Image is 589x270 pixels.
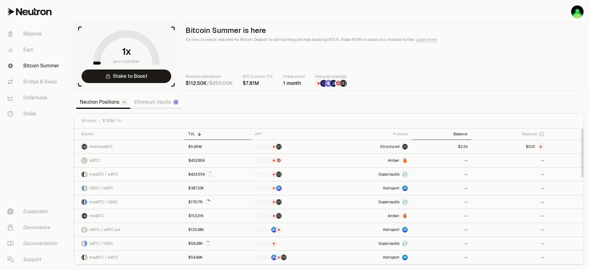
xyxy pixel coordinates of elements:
div: TVL [188,132,248,137]
a: Bridge & Swap [2,74,66,90]
img: wBTC Logo [85,185,87,191]
img: USDC Logo [85,199,87,205]
img: maxBTC Logo [82,199,84,205]
div: $54.99K [188,255,203,260]
span: Astroport [383,255,399,260]
a: -- [471,237,548,250]
a: Astroport [334,181,412,195]
a: NTRNMars Fragments [251,154,334,167]
img: Mars Fragments [335,80,342,87]
img: EtherFi Points [320,80,327,87]
a: Stake to Boost [82,69,171,83]
span: $7.97M TVL [102,118,122,123]
a: Balance [2,26,66,42]
span: Structured [380,144,399,149]
a: $54.99K [185,251,251,264]
a: maxBTC LogoHold maxBTC [74,140,185,153]
a: -- [412,154,471,167]
img: Structured Points [276,213,282,219]
button: NTRNStructured Points [255,199,330,205]
a: Earn [2,42,66,58]
span: Supervaults [379,200,399,204]
a: Ecosystem [2,204,66,220]
img: Ethereum Logo [174,100,178,104]
button: NTRNStructured Points [255,213,330,219]
img: wBTC Logo [85,172,87,177]
a: AmberAmber [334,209,412,223]
p: It's time to unlock real yield for Bitcoin. Deposit to start earning and help boostrap BTCFi. Sta... [186,37,580,43]
a: -- [471,223,548,236]
img: NTRN [271,241,277,246]
span: Astroport [383,227,399,232]
div: $5.95M [188,144,202,149]
span: maxBTC [89,213,104,218]
a: -- [412,181,471,195]
img: Supervaults [402,199,408,205]
a: wBTC LogowBTC [74,154,185,167]
a: -- [471,251,548,264]
span: maxBTC / wBTC [89,255,118,260]
a: -- [412,251,471,264]
a: $423.55K [185,168,251,181]
span: Supervaults [379,172,399,177]
span: Amber [388,158,399,163]
span: wBTC / USDC [89,241,114,246]
a: -- [412,195,471,209]
a: NTRN [251,237,334,250]
button: NTRN [255,240,330,247]
a: NTRN Logo [471,140,548,153]
span: USDC / wBTC [89,186,114,191]
a: -- [471,154,548,167]
span: maxBTC / USDC [89,200,118,204]
a: -- [412,168,471,181]
span: Amber [388,213,399,218]
a: maxBTC LogomaxBTC [74,209,185,223]
img: Supervaults [402,241,408,246]
div: Balance [415,132,468,137]
a: Bitcoin Summer [2,58,66,74]
div: $423.55K [188,172,213,177]
img: NTRN [315,80,322,87]
button: ASTRONTRNStructured Points [255,254,330,260]
button: ASTRONTRN [255,227,330,233]
p: Phase end in [283,73,305,80]
a: -- [412,223,471,236]
button: NTRNASTRO [255,185,330,191]
img: NTRN [271,199,277,205]
img: USDC Logo [85,241,87,246]
h2: Bitcoin Summer is here [186,26,580,35]
div: $58.28K [188,241,210,246]
span: Supervaults [379,241,399,246]
span: wBTC [89,158,100,163]
a: USDC LogowBTC LogoUSDC / wBTC [74,181,185,195]
a: Support [2,252,66,268]
img: Structured Points [276,144,282,149]
a: $170.17K [185,195,251,209]
img: NTRN [271,213,277,219]
div: $452.85K [188,158,205,163]
img: USDC Logo [82,185,84,191]
a: $387.33K [185,181,251,195]
span: Astroport [383,186,399,191]
img: ASTRO [276,185,282,191]
img: Structured Points [340,80,347,87]
p: BTC Summer TVL [243,73,273,80]
img: Mars Fragments [276,158,282,163]
a: maxBTC LogoUSDC LogomaxBTC / USDC [74,195,185,209]
a: ASTRONTRN [251,223,334,236]
a: AmberAmber [334,154,412,167]
a: Governance [2,220,66,236]
img: NTRN [271,172,277,177]
a: NTRNASTRO [251,181,334,195]
a: NTRNStructured Points [251,168,334,181]
div: $133.38K [188,227,204,232]
a: -- [471,181,548,195]
a: maxBTC LogowBTC LogomaxBTC / wBTC [74,251,185,264]
span: wBTC / wBTC.axl [89,227,120,232]
a: $58.28K [185,237,251,250]
a: $5.95M [185,140,251,153]
div: $153.21K [188,213,204,218]
span: your multiplier [113,58,140,65]
img: NTRN [271,185,277,191]
a: -- [471,195,548,209]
